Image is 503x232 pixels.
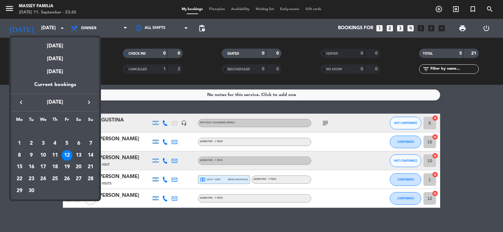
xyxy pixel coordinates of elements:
[38,162,48,172] div: 17
[14,185,25,197] td: September 29, 2025
[11,81,99,94] div: Current bookings
[73,116,85,126] th: Saturday
[25,149,37,161] td: September 9, 2025
[85,162,96,172] div: 21
[61,116,73,126] th: Friday
[25,185,37,197] td: September 30, 2025
[85,150,96,161] div: 14
[49,173,61,185] td: September 25, 2025
[37,138,49,149] td: September 3, 2025
[26,186,37,196] div: 30
[62,174,72,184] div: 26
[37,161,49,173] td: September 17, 2025
[73,150,84,161] div: 13
[18,182,31,188] img: logo
[37,173,49,185] td: September 24, 2025
[50,174,60,184] div: 25
[85,116,97,126] th: Sunday
[27,98,83,106] span: [DATE]
[37,149,49,161] td: September 10, 2025
[61,173,73,185] td: September 26, 2025
[85,161,97,173] td: September 21, 2025
[38,138,48,149] div: 3
[50,150,60,161] div: 11
[38,174,48,184] div: 24
[85,138,97,149] td: September 7, 2025
[73,161,85,173] td: September 20, 2025
[25,173,37,185] td: September 23, 2025
[50,138,60,149] div: 4
[14,150,25,161] div: 8
[14,138,25,149] div: 1
[26,150,37,161] div: 9
[73,138,85,149] td: September 6, 2025
[61,161,73,173] td: September 19, 2025
[15,98,27,106] button: keyboard_arrow_left
[3,51,34,55] span: Regístrate ahora
[21,71,63,76] span: Regístrate con Google
[50,162,60,172] div: 18
[25,116,37,126] th: Tuesday
[62,138,72,149] div: 5
[62,150,72,161] div: 12
[3,85,18,90] img: Email
[49,138,61,149] td: September 4, 2025
[17,99,25,106] i: keyboard_arrow_left
[14,174,25,184] div: 22
[14,186,25,196] div: 29
[85,99,93,106] i: keyboard_arrow_right
[61,149,73,161] td: September 12, 2025
[14,149,25,161] td: September 8, 2025
[3,61,34,66] span: Regístrate ahora
[11,63,99,81] div: [DATE]
[26,162,37,172] div: 16
[73,149,85,161] td: September 13, 2025
[26,174,37,184] div: 23
[49,149,61,161] td: September 11, 2025
[18,85,57,90] span: Regístrate con Email
[14,173,25,185] td: September 22, 2025
[85,138,96,149] div: 7
[26,138,37,149] div: 2
[49,161,61,173] td: September 18, 2025
[73,138,84,149] div: 6
[58,39,76,44] span: cashback
[73,162,84,172] div: 20
[3,71,21,76] img: Google
[14,161,25,173] td: September 15, 2025
[26,78,73,83] span: Regístrate con Facebook
[3,40,24,45] span: Ver ahorros
[85,149,97,161] td: September 14, 2025
[11,50,99,63] div: [DATE]
[14,162,25,172] div: 15
[3,78,26,83] img: Facebook
[85,174,96,184] div: 28
[14,126,97,138] td: SEP
[11,37,99,50] div: [DATE]
[14,138,25,149] td: September 1, 2025
[14,116,25,126] th: Monday
[3,92,18,97] img: Apple
[85,173,97,185] td: September 28, 2025
[18,92,57,97] span: Regístrate con Apple
[25,161,37,173] td: September 16, 2025
[37,116,49,126] th: Wednesday
[49,116,61,126] th: Thursday
[83,98,95,106] button: keyboard_arrow_right
[73,174,84,184] div: 27
[25,138,37,149] td: September 2, 2025
[62,162,72,172] div: 19
[38,150,48,161] div: 10
[3,51,27,55] span: Iniciar sesión
[61,138,73,149] td: September 5, 2025
[73,173,85,185] td: September 27, 2025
